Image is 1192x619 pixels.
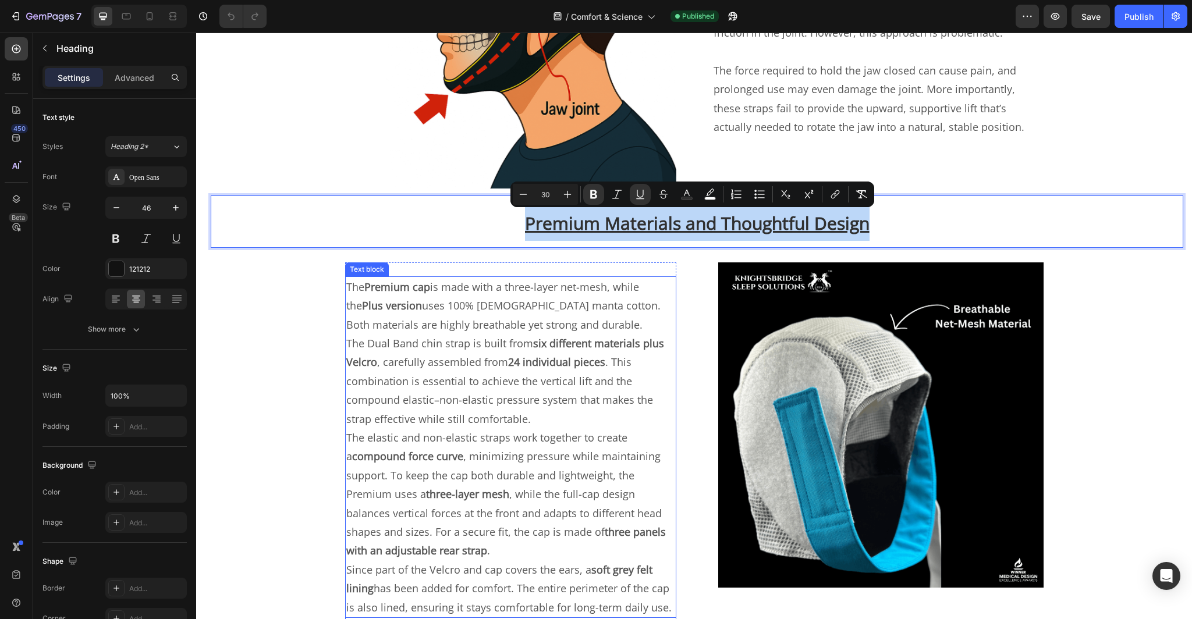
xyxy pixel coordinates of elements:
div: Add... [129,584,184,594]
p: The Dual Band chin strap is built from , carefully assembled from . This combination is essential... [150,301,479,396]
div: Editor contextual toolbar [510,182,874,207]
button: Show more [42,319,187,340]
div: Image [42,517,63,528]
div: Add... [129,422,184,432]
button: 7 [5,5,87,28]
u: Premium Materials and Thoughtful Design [329,179,673,202]
div: Text block [151,232,190,242]
div: Publish [1124,10,1154,23]
p: The elastic and non-elastic straps work together to create a , minimizing pressure while maintain... [150,396,479,528]
div: Color [42,264,61,274]
p: The is made with a three-layer net-mesh, while the uses 100% [DEMOGRAPHIC_DATA] manta cotton. Bot... [150,245,479,301]
img: Best CPAP chin strap [522,230,847,555]
span: Published [682,11,714,22]
div: Text style [42,112,74,123]
div: Add... [129,518,184,528]
strong: Premium cap [168,247,234,261]
strong: three-layer mesh [230,454,313,468]
div: Width [42,390,62,401]
div: Background [42,458,99,474]
div: Size [42,361,73,376]
p: 7 [76,9,81,23]
span: Comfort & Science [571,10,643,23]
strong: soft grey felt lining [150,530,456,563]
div: Undo/Redo [219,5,267,28]
div: Styles [42,141,63,152]
div: Size [42,200,73,215]
div: Open Intercom Messenger [1152,562,1180,590]
div: Border [42,583,65,593]
p: Advanced [115,72,154,84]
p: Heading [56,41,182,55]
input: Auto [106,385,186,406]
div: Show more [88,323,142,335]
div: 450 [11,124,28,133]
strong: Plus version [166,266,226,280]
div: Shape [42,554,80,570]
div: Color [42,487,61,497]
p: Settings [58,72,90,84]
button: Heading 2* [105,136,187,157]
div: Align [42,291,75,307]
div: 121212 [129,264,184,275]
strong: 24 individual pieces [312,322,409,336]
div: Padding [42,421,69,432]
div: Beta [9,213,28,222]
strong: compound force curve [156,417,267,431]
button: Publish [1115,5,1163,28]
div: Open Sans [129,172,184,183]
p: Since part of the Velcro and cap covers the ears, a has been added for comfort. The entire perime... [150,528,479,584]
span: Save [1081,12,1101,22]
span: Heading 2* [111,141,148,152]
div: Font [42,172,57,182]
button: Save [1072,5,1110,28]
span: / [566,10,569,23]
div: Add... [129,488,184,498]
iframe: Design area [196,33,1192,619]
